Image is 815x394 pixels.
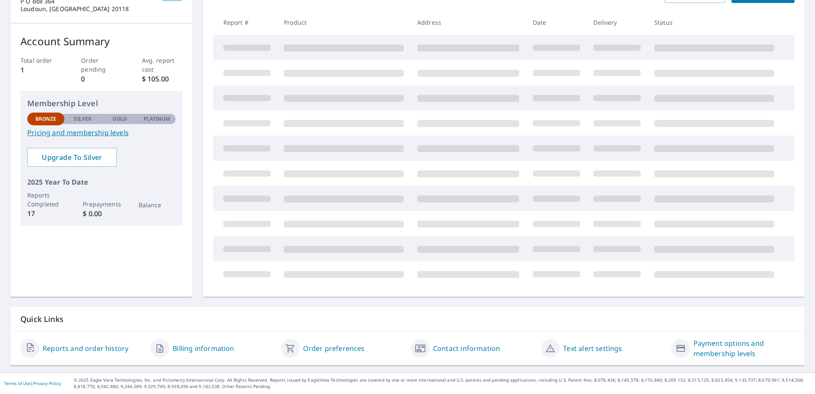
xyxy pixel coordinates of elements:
a: Privacy Policy [33,380,61,386]
p: Balance [139,200,176,209]
th: Product [277,10,410,35]
p: 0 [81,74,121,84]
th: Delivery [587,10,647,35]
p: 2025 Year To Date [27,177,176,187]
th: Address [410,10,526,35]
p: Total order [20,56,61,65]
p: 17 [27,209,64,219]
p: Reports Completed [27,191,64,209]
p: $ 105.00 [142,74,182,84]
p: Membership Level [27,98,176,109]
p: 1 [20,65,61,75]
a: Upgrade To Silver [27,148,117,167]
span: Upgrade To Silver [34,153,110,162]
p: Avg. report cost [142,56,182,74]
a: Terms of Use [4,380,31,386]
th: Date [526,10,587,35]
a: Reports and order history [43,343,128,353]
p: Bronze [35,115,57,123]
a: Order preferences [303,343,365,353]
p: Account Summary [20,34,182,49]
p: Loudoun, [GEOGRAPHIC_DATA] 20118 [20,5,155,13]
a: Text alert settings [563,343,622,353]
a: Billing information [173,343,234,353]
p: Platinum [144,115,171,123]
p: Silver [74,115,92,123]
p: | [4,381,61,386]
p: Gold [113,115,127,123]
th: Report # [213,10,277,35]
a: Pricing and membership levels [27,127,176,138]
p: Quick Links [20,314,795,324]
p: Order pending [81,56,121,74]
p: Prepayments [83,200,120,209]
p: © 2025 Eagle View Technologies, Inc. and Pictometry International Corp. All Rights Reserved. Repo... [74,377,811,390]
p: $ 0.00 [83,209,120,219]
a: Contact information [433,343,500,353]
th: Status [647,10,781,35]
a: Payment options and membership levels [694,338,795,359]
